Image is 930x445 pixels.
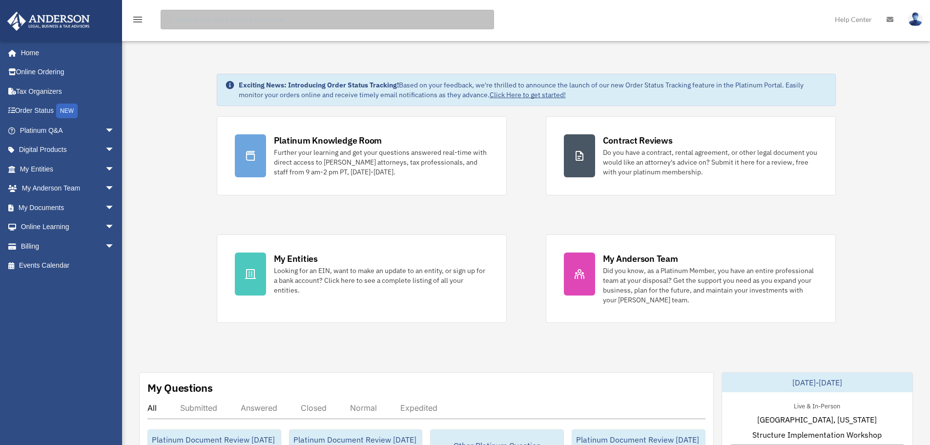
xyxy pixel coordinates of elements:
[908,12,923,26] img: User Pic
[7,121,129,140] a: Platinum Q&Aarrow_drop_down
[603,266,818,305] div: Did you know, as a Platinum Member, you have an entire professional team at your disposal? Get th...
[603,134,673,147] div: Contract Reviews
[757,414,877,425] span: [GEOGRAPHIC_DATA], [US_STATE]
[105,179,124,199] span: arrow_drop_down
[7,82,129,101] a: Tax Organizers
[163,13,174,24] i: search
[7,198,129,217] a: My Documentsarrow_drop_down
[603,253,678,265] div: My Anderson Team
[105,198,124,218] span: arrow_drop_down
[7,43,124,63] a: Home
[7,256,129,275] a: Events Calendar
[490,90,566,99] a: Click Here to get started!
[132,14,144,25] i: menu
[105,236,124,256] span: arrow_drop_down
[7,63,129,82] a: Online Ordering
[7,217,129,237] a: Online Learningarrow_drop_down
[7,179,129,198] a: My Anderson Teamarrow_drop_down
[546,234,836,323] a: My Anderson Team Did you know, as a Platinum Member, you have an entire professional team at your...
[350,403,377,413] div: Normal
[7,236,129,256] a: Billingarrow_drop_down
[752,429,882,441] span: Structure Implementation Workshop
[241,403,277,413] div: Answered
[786,400,848,410] div: Live & In-Person
[400,403,437,413] div: Expedited
[7,159,129,179] a: My Entitiesarrow_drop_down
[180,403,217,413] div: Submitted
[7,101,129,121] a: Order StatusNEW
[147,381,213,395] div: My Questions
[147,403,157,413] div: All
[274,148,489,177] div: Further your learning and get your questions answered real-time with direct access to [PERSON_NAM...
[546,116,836,195] a: Contract Reviews Do you have a contract, rental agreement, or other legal document you would like...
[722,373,912,392] div: [DATE]-[DATE]
[239,80,827,100] div: Based on your feedback, we're thrilled to announce the launch of our new Order Status Tracking fe...
[105,140,124,160] span: arrow_drop_down
[217,116,507,195] a: Platinum Knowledge Room Further your learning and get your questions answered real-time with dire...
[274,253,318,265] div: My Entities
[217,234,507,323] a: My Entities Looking for an EIN, want to make an update to an entity, or sign up for a bank accoun...
[274,266,489,295] div: Looking for an EIN, want to make an update to an entity, or sign up for a bank account? Click her...
[132,17,144,25] a: menu
[105,121,124,141] span: arrow_drop_down
[274,134,382,147] div: Platinum Knowledge Room
[4,12,93,31] img: Anderson Advisors Platinum Portal
[56,104,78,118] div: NEW
[7,140,129,160] a: Digital Productsarrow_drop_down
[301,403,327,413] div: Closed
[105,159,124,179] span: arrow_drop_down
[239,81,399,89] strong: Exciting News: Introducing Order Status Tracking!
[105,217,124,237] span: arrow_drop_down
[603,148,818,177] div: Do you have a contract, rental agreement, or other legal document you would like an attorney's ad...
